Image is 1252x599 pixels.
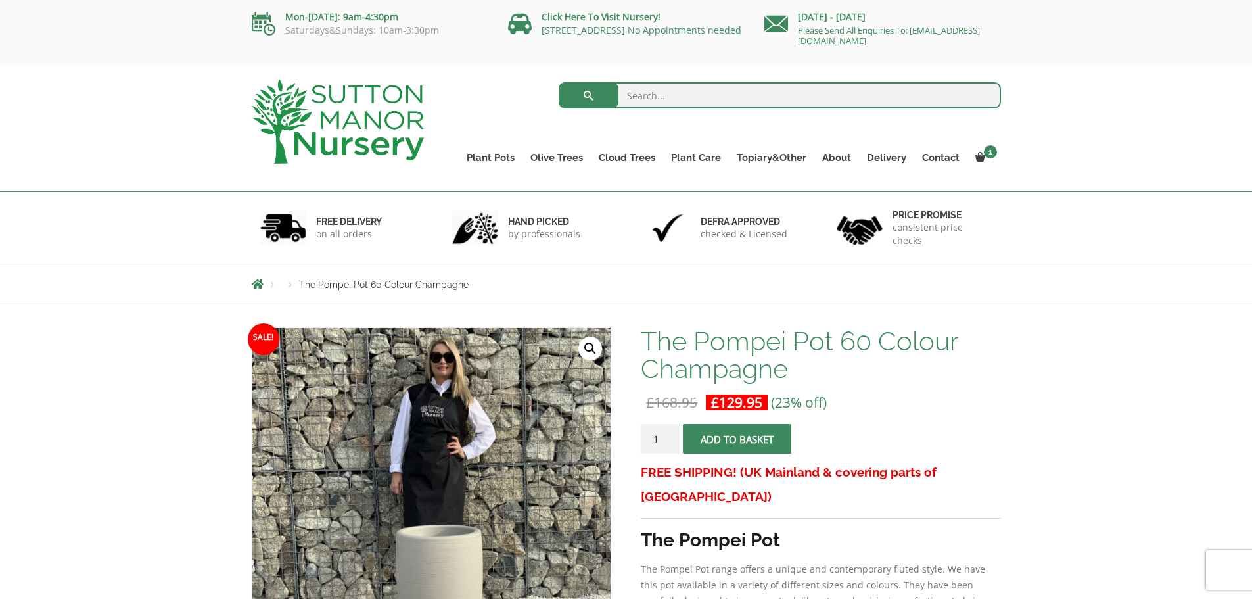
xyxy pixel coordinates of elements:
img: logo [252,79,424,164]
span: 1 [984,145,997,158]
img: 2.jpg [452,211,498,245]
span: The Pompei Pot 60 Colour Champagne [299,279,469,290]
a: Cloud Trees [591,149,663,167]
span: (23% off) [771,393,827,412]
input: Search... [559,82,1001,108]
a: Olive Trees [522,149,591,167]
span: £ [711,393,719,412]
span: Sale! [248,323,279,355]
p: consistent price checks [893,221,992,247]
a: View full-screen image gallery [578,337,602,360]
p: Mon-[DATE]: 9am-4:30pm [252,9,488,25]
p: [DATE] - [DATE] [764,9,1001,25]
p: Saturdays&Sundays: 10am-3:30pm [252,25,488,36]
a: Delivery [859,149,914,167]
h6: Defra approved [701,216,787,228]
bdi: 129.95 [711,393,762,412]
a: Plant Pots [459,149,522,167]
span: £ [646,393,654,412]
h3: FREE SHIPPING! (UK Mainland & covering parts of [GEOGRAPHIC_DATA]) [641,460,1000,509]
nav: Breadcrumbs [252,279,1001,289]
h6: FREE DELIVERY [316,216,382,228]
input: Product quantity [641,424,680,454]
button: Add to basket [683,424,791,454]
p: checked & Licensed [701,228,787,241]
img: 4.jpg [837,208,883,248]
h6: Price promise [893,209,992,221]
a: Please Send All Enquiries To: [EMAIL_ADDRESS][DOMAIN_NAME] [798,24,980,47]
h1: The Pompei Pot 60 Colour Champagne [641,327,1000,383]
strong: The Pompei Pot [641,529,780,551]
p: by professionals [508,228,580,241]
p: on all orders [316,228,382,241]
a: Topiary&Other [729,149,814,167]
a: About [814,149,859,167]
img: 3.jpg [645,211,691,245]
a: [STREET_ADDRESS] No Appointments needed [542,24,741,36]
bdi: 168.95 [646,393,697,412]
a: Contact [914,149,967,167]
h6: hand picked [508,216,580,228]
a: Click Here To Visit Nursery! [542,11,661,23]
img: 1.jpg [260,211,306,245]
a: 1 [967,149,1001,167]
a: Plant Care [663,149,729,167]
